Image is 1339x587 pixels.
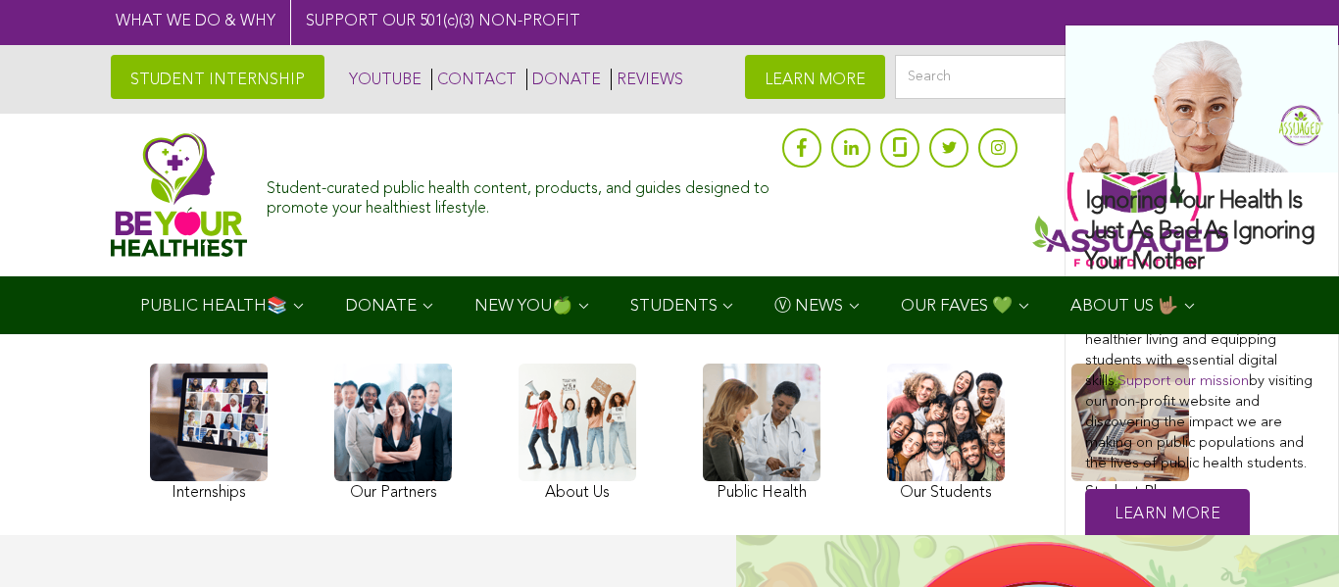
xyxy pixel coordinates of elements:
img: glassdoor [893,137,907,157]
a: REVIEWS [611,69,683,90]
input: Search [895,55,1228,99]
img: Assuaged App [1032,123,1228,267]
iframe: Chat Widget [1241,493,1339,587]
img: Assuaged [111,132,247,257]
a: CONTACT [431,69,517,90]
span: DONATE [345,298,417,315]
a: DONATE [526,69,601,90]
a: LEARN MORE [745,55,885,99]
a: STUDENT INTERNSHIP [111,55,324,99]
div: Navigation Menu [111,276,1228,334]
span: Ⓥ NEWS [774,298,843,315]
div: Student-curated public health content, products, and guides designed to promote your healthiest l... [267,171,772,218]
span: ABOUT US 🤟🏽 [1070,298,1178,315]
span: STUDENTS [630,298,718,315]
span: PUBLIC HEALTH📚 [140,298,287,315]
span: OUR FAVES 💚 [901,298,1013,315]
a: YOUTUBE [344,69,422,90]
a: Learn More [1085,489,1250,541]
span: NEW YOU🍏 [474,298,572,315]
